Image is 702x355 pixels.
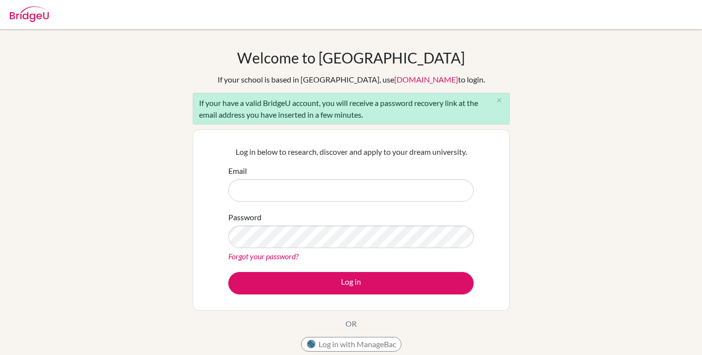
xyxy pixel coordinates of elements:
[490,93,509,108] button: Close
[228,165,247,177] label: Email
[10,6,49,22] img: Bridge-U
[218,74,485,85] div: If your school is based in [GEOGRAPHIC_DATA], use to login.
[237,49,465,66] h1: Welcome to [GEOGRAPHIC_DATA]
[301,337,401,352] button: Log in with ManageBac
[193,93,510,125] div: If your have a valid BridgeU account, you will receive a password recovery link at the email addr...
[228,211,261,223] label: Password
[496,97,503,104] i: close
[228,146,474,158] p: Log in below to research, discover and apply to your dream university.
[228,272,474,294] button: Log in
[345,318,357,330] p: OR
[228,251,299,261] a: Forgot your password?
[394,75,458,84] a: [DOMAIN_NAME]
